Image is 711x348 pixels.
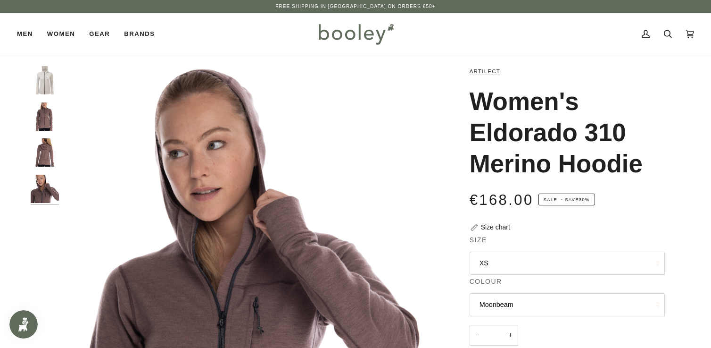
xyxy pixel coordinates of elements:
[31,102,59,131] img: Artilect Women's Eldorado 310 Merino Hoodie - Booley Galway
[89,29,110,39] span: Gear
[47,29,75,39] span: Women
[470,293,665,316] button: Moonbeam
[124,29,155,39] span: Brands
[40,13,82,55] a: Women
[31,175,59,203] img: Artilect Women's Eldorado 310 Merino Hoodie - Booley Galway
[17,29,33,39] span: Men
[314,20,397,48] img: Booley
[31,138,59,167] img: Artilect Women's Eldorado 310 Merino Hoodie - Booley Galway
[31,66,59,94] img: Artilect Women's Eldorado 310 Merino Hoodie Moonbeam - Booley Galway
[470,68,501,74] a: Artilect
[9,310,38,339] iframe: Button to open loyalty program pop-up
[117,13,162,55] a: Brands
[470,277,502,287] span: Colour
[17,13,40,55] a: Men
[559,197,565,202] em: •
[481,222,510,232] div: Size chart
[470,252,665,275] button: XS
[82,13,117,55] a: Gear
[275,3,435,10] p: Free Shipping in [GEOGRAPHIC_DATA] on Orders €50+
[538,194,595,206] span: Save
[544,197,557,202] span: Sale
[470,192,534,208] span: €168.00
[470,325,485,346] button: −
[470,235,487,245] span: Size
[470,86,658,179] h1: Women's Eldorado 310 Merino Hoodie
[579,197,590,202] span: 30%
[503,325,518,346] button: +
[470,325,518,346] input: Quantity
